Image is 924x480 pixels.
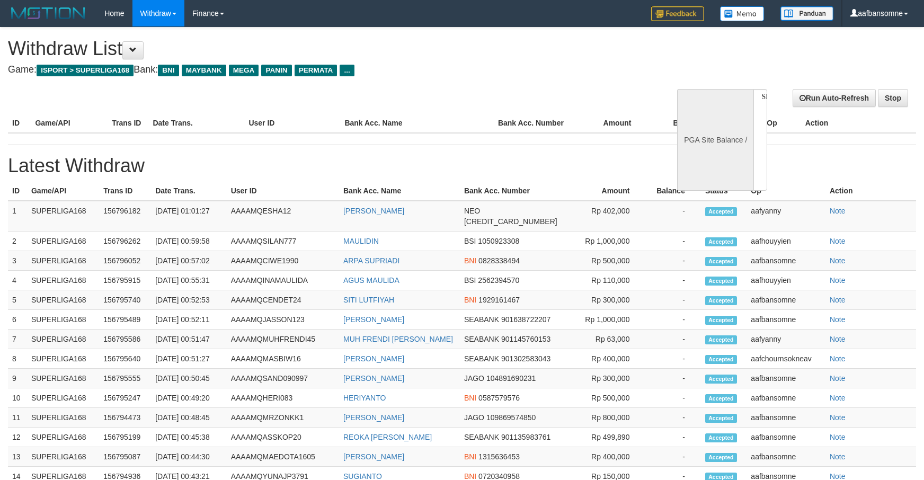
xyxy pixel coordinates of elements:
[830,207,846,215] a: Note
[27,447,99,467] td: SUPERLIGA168
[830,433,846,441] a: Note
[747,310,825,330] td: aafbansomne
[575,408,645,428] td: Rp 800,000
[37,65,134,76] span: ISPORT > SUPERLIGA168
[8,428,27,447] td: 12
[27,330,99,349] td: SUPERLIGA168
[8,447,27,467] td: 13
[464,237,476,245] span: BSI
[27,408,99,428] td: SUPERLIGA168
[747,232,825,251] td: aafhouyyien
[747,428,825,447] td: aafbansomne
[575,369,645,388] td: Rp 300,000
[108,113,148,133] th: Trans ID
[227,271,339,290] td: AAAAMQINAMAULIDA
[151,251,226,271] td: [DATE] 00:57:02
[747,388,825,408] td: aafbansomne
[151,428,226,447] td: [DATE] 00:45:38
[830,394,846,402] a: Note
[99,349,151,369] td: 156795640
[747,290,825,310] td: aafbansomne
[343,237,379,245] a: MAULIDIN
[8,181,27,201] th: ID
[340,113,494,133] th: Bank Acc. Name
[501,315,550,324] span: 901638722207
[705,433,737,442] span: Accepted
[486,413,536,422] span: 109869574850
[705,414,737,423] span: Accepted
[151,201,226,232] td: [DATE] 01:01:27
[720,6,765,21] img: Button%20Memo.svg
[8,65,606,75] h4: Game: Bank:
[227,201,339,232] td: AAAAMQESHA12
[464,394,476,402] span: BNI
[830,256,846,265] a: Note
[677,89,753,191] div: PGA Site Balance /
[478,237,519,245] span: 1050923308
[464,276,476,285] span: BSI
[747,181,825,201] th: Op
[151,271,226,290] td: [DATE] 00:55:31
[501,354,550,363] span: 901302583043
[825,181,916,201] th: Action
[575,310,645,330] td: Rp 1,000,000
[464,433,499,441] span: SEABANK
[227,408,339,428] td: AAAAMQMRZONKK1
[747,330,825,349] td: aafyanny
[8,271,27,290] td: 4
[651,6,704,21] img: Feedback.jpg
[705,316,737,325] span: Accepted
[8,388,27,408] td: 10
[460,181,576,201] th: Bank Acc. Number
[227,310,339,330] td: AAAAMQJASSON123
[99,251,151,271] td: 156796052
[27,232,99,251] td: SUPERLIGA168
[645,310,700,330] td: -
[575,201,645,232] td: Rp 402,000
[830,315,846,324] a: Note
[151,369,226,388] td: [DATE] 00:50:45
[830,296,846,304] a: Note
[343,296,394,304] a: SITI LUTFIYAH
[645,369,700,388] td: -
[575,330,645,349] td: Rp 63,000
[182,65,226,76] span: MAYBANK
[8,408,27,428] td: 11
[99,388,151,408] td: 156795247
[801,113,916,133] th: Action
[227,290,339,310] td: AAAAMQCENDET24
[705,394,737,403] span: Accepted
[27,201,99,232] td: SUPERLIGA168
[8,201,27,232] td: 1
[8,232,27,251] td: 2
[575,447,645,467] td: Rp 400,000
[227,251,339,271] td: AAAAMQCIWE1990
[27,181,99,201] th: Game/API
[8,349,27,369] td: 8
[99,310,151,330] td: 156795489
[575,271,645,290] td: Rp 110,000
[645,181,700,201] th: Balance
[830,452,846,461] a: Note
[464,374,484,383] span: JAGO
[494,113,571,133] th: Bank Acc. Number
[747,271,825,290] td: aafhouyyien
[647,113,717,133] th: Balance
[343,335,453,343] a: MUH FRENDI [PERSON_NAME]
[705,335,737,344] span: Accepted
[705,453,737,462] span: Accepted
[478,452,520,461] span: 1315636453
[148,113,244,133] th: Date Trans.
[227,232,339,251] td: AAAAMQSILAN777
[464,335,499,343] span: SEABANK
[27,349,99,369] td: SUPERLIGA168
[464,354,499,363] span: SEABANK
[8,310,27,330] td: 6
[340,65,354,76] span: ...
[343,315,404,324] a: [PERSON_NAME]
[705,355,737,364] span: Accepted
[343,433,432,441] a: REOKA [PERSON_NAME]
[705,375,737,384] span: Accepted
[229,65,259,76] span: MEGA
[645,290,700,310] td: -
